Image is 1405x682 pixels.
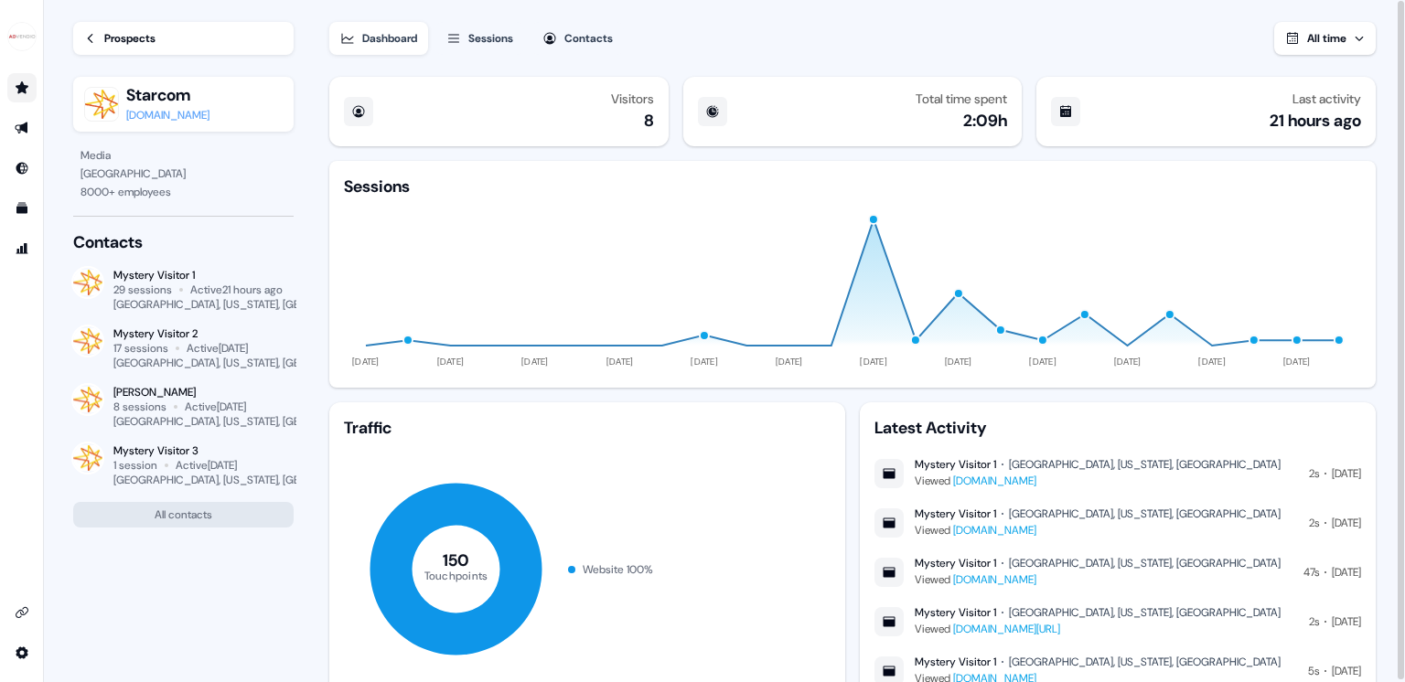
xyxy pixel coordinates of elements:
[1114,356,1142,368] tspan: [DATE]
[7,234,37,263] a: Go to attribution
[7,598,37,627] a: Go to integrations
[73,231,294,253] div: Contacts
[915,472,1281,490] div: Viewed
[113,385,294,400] div: [PERSON_NAME]
[953,572,1036,587] a: [DOMAIN_NAME]
[344,417,831,439] div: Traffic
[583,560,653,579] div: Website 100 %
[185,400,246,414] div: Active [DATE]
[113,356,388,370] div: [GEOGRAPHIC_DATA], [US_STATE], [GEOGRAPHIC_DATA]
[468,29,513,48] div: Sessions
[1009,457,1281,472] div: [GEOGRAPHIC_DATA], [US_STATE], [GEOGRAPHIC_DATA]
[915,605,996,620] div: Mystery Visitor 1
[915,620,1281,638] div: Viewed
[644,110,654,132] div: 8
[1309,464,1319,483] div: 2s
[915,521,1281,539] div: Viewed
[1332,662,1361,680] div: [DATE]
[190,282,283,297] div: Active 21 hours ago
[1009,556,1281,570] div: [GEOGRAPHIC_DATA], [US_STATE], [GEOGRAPHIC_DATA]
[104,29,156,48] div: Prospects
[1307,31,1346,46] span: All time
[1274,22,1376,55] button: All time
[1308,662,1319,680] div: 5s
[7,194,37,223] a: Go to templates
[7,638,37,667] a: Go to integrations
[1309,613,1319,631] div: 2s
[1009,605,1281,620] div: [GEOGRAPHIC_DATA], [US_STATE], [GEOGRAPHIC_DATA]
[73,502,294,527] button: All contacts
[953,523,1036,538] a: [DOMAIN_NAME]
[7,113,37,143] a: Go to outbound experience
[113,458,157,473] div: 1 session
[1270,110,1361,132] div: 21 hours ago
[1332,514,1361,532] div: [DATE]
[1332,613,1361,631] div: [DATE]
[915,556,996,570] div: Mystery Visitor 1
[176,458,237,473] div: Active [DATE]
[916,91,1007,106] div: Total time spent
[606,356,634,368] tspan: [DATE]
[691,356,717,368] tspan: [DATE]
[860,356,887,368] tspan: [DATE]
[126,84,209,106] button: Starcom
[80,183,286,201] div: 8000 + employees
[531,22,624,55] button: Contacts
[352,356,380,368] tspan: [DATE]
[963,110,1007,132] div: 2:09h
[113,414,388,429] div: [GEOGRAPHIC_DATA], [US_STATE], [GEOGRAPHIC_DATA]
[329,22,428,55] button: Dashboard
[915,506,996,521] div: Mystery Visitor 1
[953,622,1060,636] a: [DOMAIN_NAME][URL]
[1198,356,1226,368] tspan: [DATE]
[443,549,470,571] tspan: 150
[362,29,417,48] div: Dashboard
[1283,356,1310,368] tspan: [DATE]
[126,106,209,124] a: [DOMAIN_NAME]
[113,400,166,414] div: 8 sessions
[611,91,654,106] div: Visitors
[874,417,1361,439] div: Latest Activity
[424,568,488,582] tspan: Touchpoints
[915,655,996,669] div: Mystery Visitor 1
[113,326,294,341] div: Mystery Visitor 2
[564,29,613,48] div: Contacts
[953,474,1036,488] a: [DOMAIN_NAME]
[776,356,803,368] tspan: [DATE]
[1309,514,1319,532] div: 2s
[435,22,524,55] button: Sessions
[1332,563,1361,581] div: [DATE]
[113,473,388,487] div: [GEOGRAPHIC_DATA], [US_STATE], [GEOGRAPHIC_DATA]
[113,282,172,297] div: 29 sessions
[1009,506,1281,521] div: [GEOGRAPHIC_DATA], [US_STATE], [GEOGRAPHIC_DATA]
[437,356,465,368] tspan: [DATE]
[7,154,37,183] a: Go to Inbound
[915,457,996,472] div: Mystery Visitor 1
[1332,464,1361,483] div: [DATE]
[1029,356,1056,368] tspan: [DATE]
[1303,563,1319,581] div: 47s
[7,73,37,102] a: Go to prospects
[1009,655,1281,669] div: [GEOGRAPHIC_DATA], [US_STATE], [GEOGRAPHIC_DATA]
[187,341,248,356] div: Active [DATE]
[80,165,286,183] div: [GEOGRAPHIC_DATA]
[1292,91,1361,106] div: Last activity
[73,22,294,55] a: Prospects
[915,570,1281,589] div: Viewed
[113,341,168,356] div: 17 sessions
[945,356,972,368] tspan: [DATE]
[113,297,388,312] div: [GEOGRAPHIC_DATA], [US_STATE], [GEOGRAPHIC_DATA]
[344,176,410,197] div: Sessions
[113,268,294,282] div: Mystery Visitor 1
[521,356,549,368] tspan: [DATE]
[80,146,286,165] div: Media
[113,443,294,458] div: Mystery Visitor 3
